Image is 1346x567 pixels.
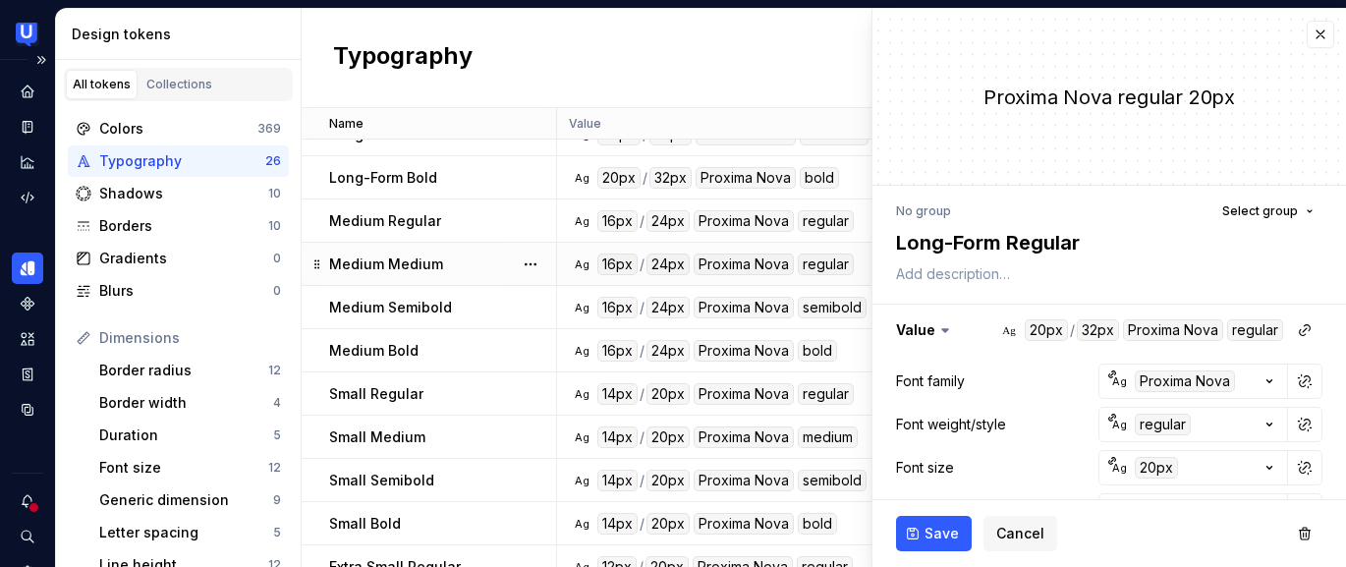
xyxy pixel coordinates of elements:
[99,151,265,171] div: Typography
[12,394,43,425] a: Data sources
[597,383,638,405] div: 14px
[99,281,273,301] div: Blurs
[265,153,281,169] div: 26
[640,513,645,535] div: /
[574,473,589,488] div: Ag
[696,167,796,189] div: Proxima Nova
[574,516,589,532] div: Ag
[694,383,794,405] div: Proxima Nova
[329,211,441,231] p: Medium Regular
[99,249,273,268] div: Gradients
[12,253,43,284] div: Design tokens
[99,490,273,510] div: Generic dimension
[646,470,690,491] div: 20px
[146,77,212,92] div: Collections
[574,256,589,272] div: Ag
[99,523,273,542] div: Letter spacing
[99,361,268,380] div: Border radius
[872,84,1346,111] div: Proxima Nova regular 20px
[12,76,43,107] a: Home
[12,182,43,213] a: Code automation
[798,426,858,448] div: medium
[646,297,690,318] div: 24px
[91,517,289,548] a: Letter spacing5
[329,384,423,404] p: Small Regular
[798,340,837,362] div: bold
[574,429,589,445] div: Ag
[798,470,867,491] div: semibold
[91,420,289,451] a: Duration5
[91,452,289,483] a: Font size12
[798,254,854,275] div: regular
[12,521,43,552] div: Search ⌘K
[91,355,289,386] a: Border radius12
[574,386,589,402] div: Ag
[694,426,794,448] div: Proxima Nova
[597,210,638,232] div: 16px
[91,387,289,419] a: Border width4
[640,383,645,405] div: /
[68,178,289,209] a: Shadows10
[896,203,951,219] div: No group
[1135,414,1191,435] div: regular
[646,210,690,232] div: 24px
[1222,203,1298,219] span: Select group
[99,393,273,413] div: Border width
[640,254,645,275] div: /
[646,383,690,405] div: 20px
[597,297,638,318] div: 16px
[329,116,364,132] p: Name
[574,300,589,315] div: Ag
[1098,364,1288,399] button: AgProxima Nova
[12,485,43,517] button: Notifications
[72,25,293,44] div: Design tokens
[68,210,289,242] a: Borders10
[99,216,268,236] div: Borders
[694,254,794,275] div: Proxima Nova
[1135,370,1235,392] div: Proxima Nova
[646,340,690,362] div: 24px
[329,341,419,361] p: Medium Bold
[273,251,281,266] div: 0
[12,288,43,319] a: Components
[329,298,452,317] p: Medium Semibold
[12,146,43,178] a: Analytics
[798,297,867,318] div: semibold
[99,119,257,139] div: Colors
[329,255,443,274] p: Medium Medium
[12,359,43,390] a: Storybook stories
[16,23,39,46] img: 41adf70f-fc1c-4662-8e2d-d2ab9c673b1b.png
[1098,407,1288,442] button: Agregular
[646,426,690,448] div: 20px
[597,340,638,362] div: 16px
[68,243,289,274] a: Gradients0
[333,40,473,76] h2: Typography
[597,470,638,491] div: 14px
[329,471,434,490] p: Small Semibold
[597,426,638,448] div: 14px
[1111,373,1127,389] div: Ag
[99,458,268,478] div: Font size
[694,297,794,318] div: Proxima Nova
[646,513,690,535] div: 20px
[574,213,589,229] div: Ag
[273,525,281,540] div: 5
[1135,457,1178,479] div: 20px
[800,167,839,189] div: bold
[569,116,601,132] p: Value
[597,513,638,535] div: 14px
[640,426,645,448] div: /
[268,186,281,201] div: 10
[597,254,638,275] div: 16px
[640,340,645,362] div: /
[640,470,645,491] div: /
[646,254,690,275] div: 24px
[640,297,645,318] div: /
[68,113,289,144] a: Colors369
[649,167,692,189] div: 32px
